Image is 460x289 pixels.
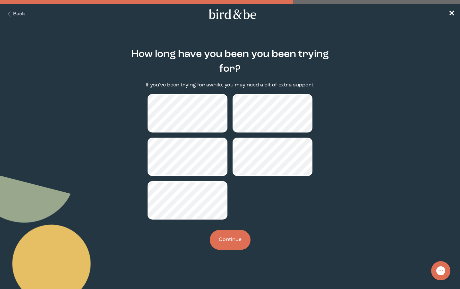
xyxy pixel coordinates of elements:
p: If you've been trying for awhile, you may need a bit of extra support. [146,82,315,89]
button: Continue [210,230,251,250]
span: ✕ [448,10,455,18]
button: Back Button [5,11,25,18]
a: ✕ [448,9,455,20]
h2: How long have you been you been trying for? [120,47,340,76]
iframe: Gorgias live chat messenger [428,259,454,283]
